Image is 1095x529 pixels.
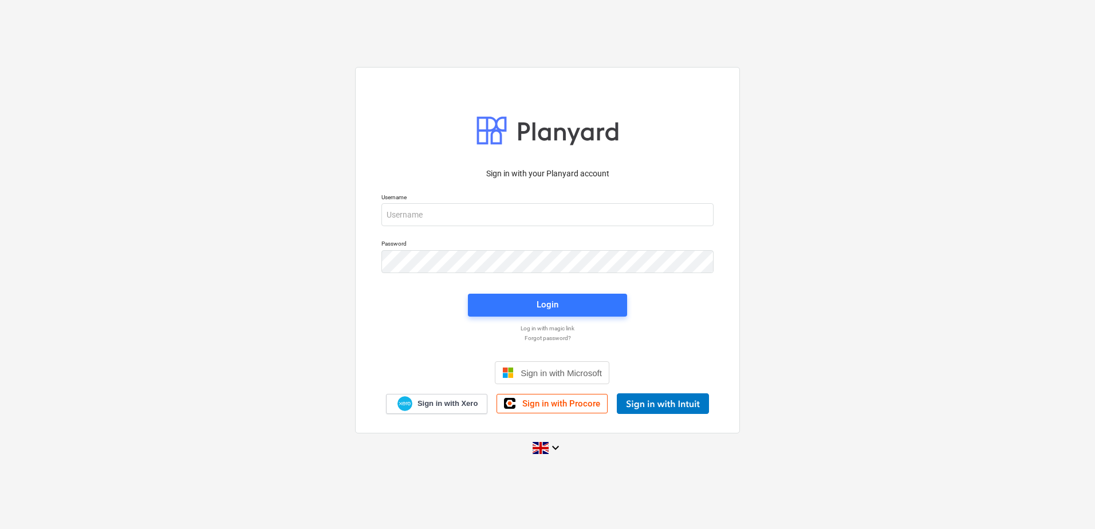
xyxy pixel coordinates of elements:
[386,394,488,414] a: Sign in with Xero
[381,168,714,180] p: Sign in with your Planyard account
[381,194,714,203] p: Username
[537,297,558,312] div: Login
[397,396,412,412] img: Xero logo
[417,398,478,409] span: Sign in with Xero
[376,334,719,342] a: Forgot password?
[468,294,627,317] button: Login
[381,203,714,226] input: Username
[549,441,562,455] i: keyboard_arrow_down
[497,394,608,413] a: Sign in with Procore
[521,368,602,378] span: Sign in with Microsoft
[381,240,714,250] p: Password
[502,367,514,378] img: Microsoft logo
[376,325,719,332] a: Log in with magic link
[522,398,600,409] span: Sign in with Procore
